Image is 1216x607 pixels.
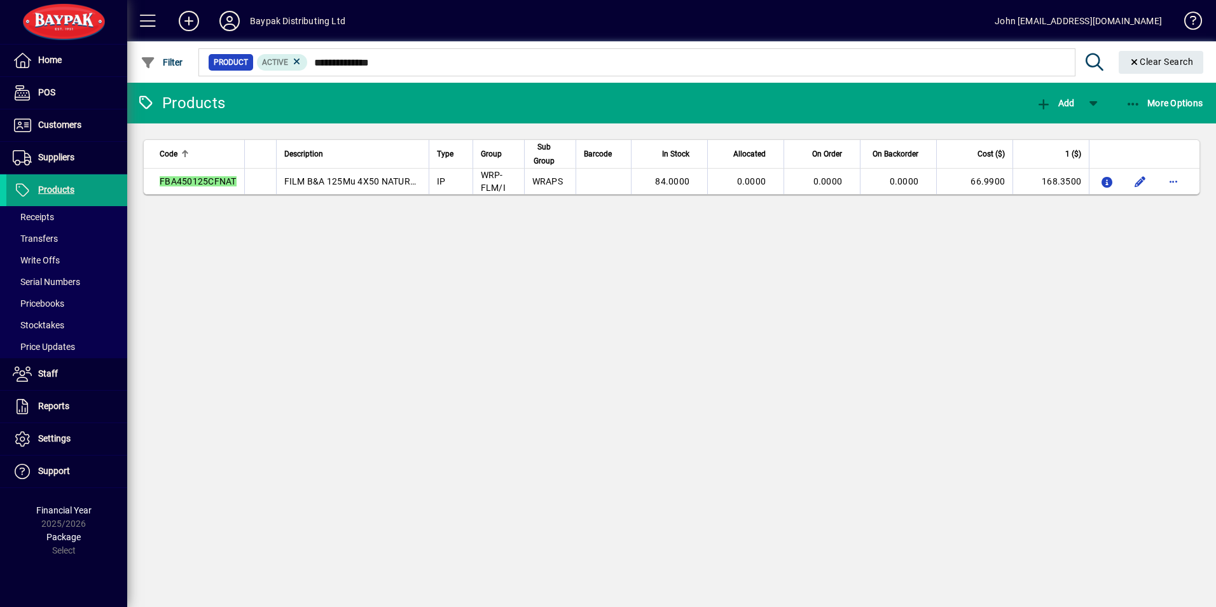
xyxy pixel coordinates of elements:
[6,314,127,336] a: Stocktakes
[481,170,506,193] span: WRP-FLM/I
[1123,92,1206,115] button: More Options
[13,212,54,222] span: Receipts
[1175,3,1200,44] a: Knowledge Base
[137,93,225,113] div: Products
[38,368,58,379] span: Staff
[13,277,80,287] span: Serial Numbers
[1119,51,1204,74] button: Clear
[639,147,701,161] div: In Stock
[38,152,74,162] span: Suppliers
[1033,92,1077,115] button: Add
[38,401,69,411] span: Reports
[46,532,81,542] span: Package
[6,206,127,228] a: Receipts
[38,87,55,97] span: POS
[873,147,918,161] span: On Backorder
[137,51,186,74] button: Filter
[13,320,64,330] span: Stocktakes
[532,140,556,168] span: Sub Group
[1065,147,1081,161] span: 1 ($)
[978,147,1005,161] span: Cost ($)
[160,176,237,186] em: FBA450125CFNAT
[1129,57,1194,67] span: Clear Search
[160,147,177,161] span: Code
[38,433,71,443] span: Settings
[1126,98,1203,108] span: More Options
[6,336,127,358] a: Price Updates
[38,466,70,476] span: Support
[38,185,74,195] span: Products
[169,10,209,32] button: Add
[437,176,446,186] span: IP
[6,391,127,422] a: Reports
[6,142,127,174] a: Suppliers
[141,57,183,67] span: Filter
[6,293,127,314] a: Pricebooks
[13,234,58,244] span: Transfers
[812,147,842,161] span: On Order
[936,169,1012,194] td: 66.9900
[284,176,462,186] span: FILM B&A 125Mu 4X50 NATURAL NZ MADE
[214,56,248,69] span: Product
[655,176,689,186] span: 84.0000
[715,147,777,161] div: Allocated
[737,176,766,186] span: 0.0000
[36,505,92,515] span: Financial Year
[38,55,62,65] span: Home
[813,176,843,186] span: 0.0000
[38,120,81,130] span: Customers
[1036,98,1074,108] span: Add
[584,147,623,161] div: Barcode
[284,147,421,161] div: Description
[250,11,345,31] div: Baypak Distributing Ltd
[13,342,75,352] span: Price Updates
[481,147,502,161] span: Group
[662,147,689,161] span: In Stock
[437,147,465,161] div: Type
[1130,171,1150,192] button: Edit
[1012,169,1089,194] td: 168.3500
[532,176,563,186] span: WRAPS
[437,147,453,161] span: Type
[262,58,288,67] span: Active
[6,228,127,249] a: Transfers
[209,10,250,32] button: Profile
[584,147,612,161] span: Barcode
[6,45,127,76] a: Home
[13,255,60,265] span: Write Offs
[6,77,127,109] a: POS
[6,271,127,293] a: Serial Numbers
[6,423,127,455] a: Settings
[257,54,308,71] mat-chip: Activation Status: Active
[868,147,930,161] div: On Backorder
[1163,171,1184,192] button: More options
[6,249,127,271] a: Write Offs
[792,147,853,161] div: On Order
[995,11,1162,31] div: John [EMAIL_ADDRESS][DOMAIN_NAME]
[13,298,64,309] span: Pricebooks
[532,140,568,168] div: Sub Group
[890,176,919,186] span: 0.0000
[284,147,323,161] span: Description
[6,109,127,141] a: Customers
[6,358,127,390] a: Staff
[481,147,516,161] div: Group
[160,147,237,161] div: Code
[733,147,766,161] span: Allocated
[6,456,127,487] a: Support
